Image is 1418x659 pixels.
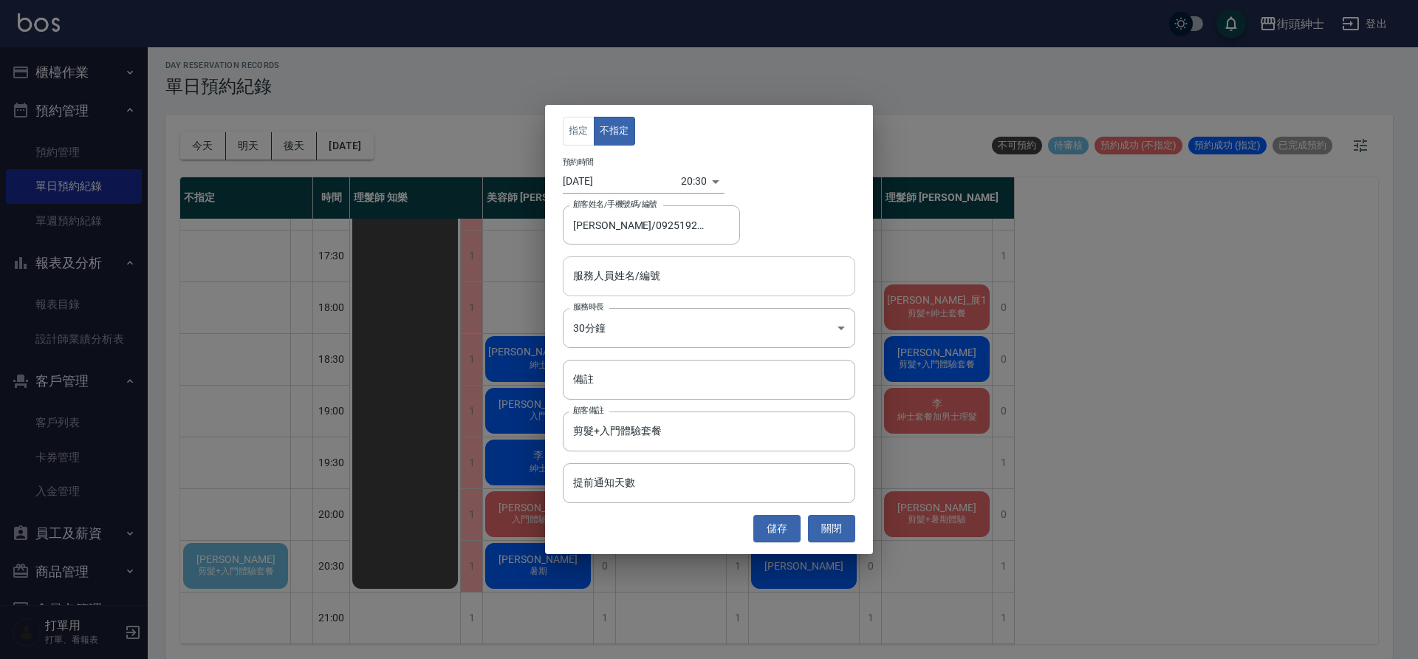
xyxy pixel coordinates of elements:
[563,117,595,146] button: 指定
[573,301,604,313] label: 服務時長
[563,157,594,168] label: 預約時間
[573,199,657,210] label: 顧客姓名/手機號碼/編號
[808,515,855,542] button: 關閉
[573,405,604,416] label: 顧客備註
[563,308,855,348] div: 30分鐘
[563,169,681,194] input: Choose date, selected date is 2025-09-24
[594,117,635,146] button: 不指定
[753,515,801,542] button: 儲存
[681,169,707,194] div: 20:30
